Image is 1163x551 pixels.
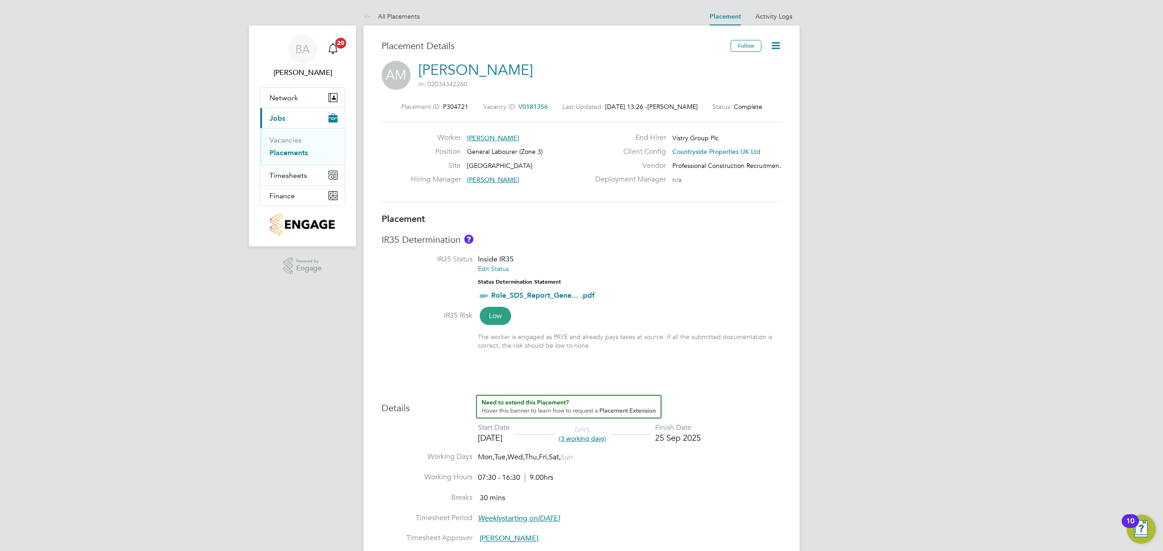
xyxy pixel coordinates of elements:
[672,176,681,184] span: n/a
[260,128,345,165] div: Jobs
[382,395,781,414] h3: Details
[283,257,322,275] a: Powered byEngage
[382,513,472,523] label: Timesheet Period
[491,291,595,300] a: Role_SDS_Report_Gene... .pdf
[478,514,560,523] span: starting on
[494,453,507,462] span: Tue,
[411,147,461,157] label: Position
[260,34,345,78] a: BA[PERSON_NAME]
[260,165,345,185] button: Timesheets
[590,147,666,157] label: Client Config
[605,103,647,111] span: [DATE] 13:26 -
[539,453,549,462] span: Fri,
[507,453,525,462] span: Wed,
[324,34,342,64] a: 20
[672,148,760,156] span: Countryside Properties UK Ltd
[269,192,295,200] span: Finance
[270,213,334,236] img: countryside-properties-logo-retina.png
[382,234,781,246] h3: IR35 Determination
[418,80,467,88] span: m: 02034342260
[269,136,302,144] a: Vacancies
[549,453,561,462] span: Sat,
[382,533,472,543] label: Timesheet Approver
[411,161,461,171] label: Site
[561,453,573,462] span: Sun
[467,134,519,142] span: [PERSON_NAME]
[478,423,510,433] div: Start Date
[467,176,519,184] span: [PERSON_NAME]
[478,433,510,443] div: [DATE]
[382,452,472,462] label: Working Days
[260,213,345,236] a: Go to home page
[260,67,345,78] span: Brandon Arnold
[269,114,285,123] span: Jobs
[382,213,425,224] b: Placement
[755,12,792,20] a: Activity Logs
[382,61,411,90] span: AM
[363,12,420,20] a: All Placements
[525,473,553,482] span: 9.00hrs
[525,453,539,462] span: Thu,
[590,133,666,143] label: End Hirer
[269,171,307,180] span: Timesheets
[731,40,761,52] button: Follow
[269,93,298,102] span: Network
[478,333,781,349] div: The worker is engaged as PAYE and already pays taxes at source. If all the submitted documentatio...
[476,395,661,418] button: How to extend a Placement?
[260,88,345,108] button: Network
[483,103,515,111] label: Vacancy ID
[559,434,606,443] span: (3 working days)
[382,472,472,482] label: Working Hours
[478,453,494,462] span: Mon,
[672,134,719,142] span: Vistry Group Plc
[710,13,741,20] a: Placement
[382,311,472,320] label: IR35 Risk
[382,255,472,264] label: IR35 Status
[478,473,553,482] div: 07:30 - 16:30
[1127,515,1156,544] button: Open Resource Center, 10 new notifications
[518,103,548,111] span: V0181356
[478,279,561,285] strong: Status Determination Statement
[467,162,532,170] span: [GEOGRAPHIC_DATA]
[269,148,308,157] a: Placements
[590,175,666,184] label: Deployment Manager
[295,43,310,55] span: BA
[734,103,762,111] span: Complete
[464,235,473,244] button: About IR35
[554,426,611,442] div: DAYS
[562,103,601,111] label: Last Updated
[260,186,345,206] button: Finance
[382,493,472,502] label: Breaks
[672,162,785,170] span: Professional Construction Recruitmen…
[411,133,461,143] label: Worker
[382,40,724,52] h3: Placement Details
[411,175,461,184] label: Hiring Manager
[467,148,543,156] span: General Labourer (Zone 3)
[480,307,511,325] span: Low
[480,493,505,502] span: 30 mins
[655,433,701,443] div: 25 Sep 2025
[335,38,346,49] span: 20
[655,423,701,433] div: Finish Date
[1126,521,1134,533] div: 10
[478,514,502,523] em: Weekly
[418,61,533,79] a: [PERSON_NAME]
[478,255,514,263] span: Inside IR35
[478,265,509,273] a: Edit Status
[296,257,322,265] span: Powered by
[296,265,322,272] span: Engage
[538,514,560,523] em: [DATE]
[647,103,698,111] span: [PERSON_NAME]
[480,534,538,543] span: [PERSON_NAME]
[249,25,356,246] nav: Main navigation
[590,161,666,171] label: Vendor
[401,103,439,111] label: Placement ID
[712,103,730,111] label: Status
[443,103,468,111] span: P304721
[260,108,345,128] button: Jobs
